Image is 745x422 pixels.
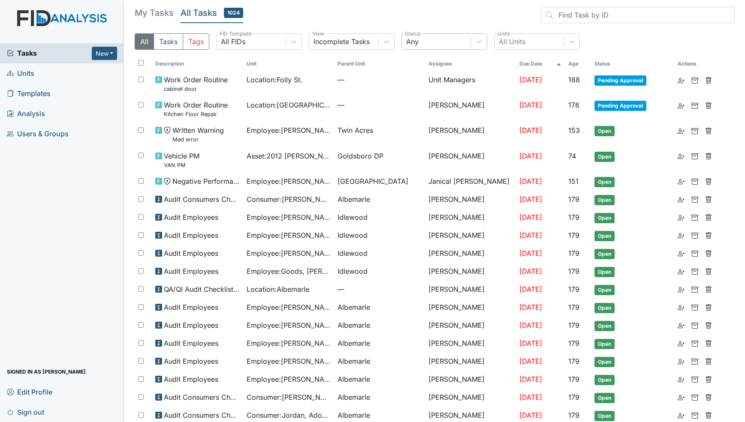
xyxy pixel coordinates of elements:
[519,339,542,347] span: [DATE]
[594,285,615,295] span: Open
[338,230,368,240] span: Idlewood
[425,173,516,191] td: Janical [PERSON_NAME]
[338,100,422,110] span: —
[691,230,698,240] a: Archive
[705,410,712,420] a: Delete
[594,195,615,205] span: Open
[334,57,425,71] th: Toggle SortBy
[568,357,579,365] span: 179
[221,36,245,47] div: All FIDs
[519,177,542,186] span: [DATE]
[164,230,218,240] span: Audit Employees
[92,47,118,60] button: New
[519,393,542,401] span: [DATE]
[247,284,309,294] span: Location : Albemarle
[164,85,228,93] small: cabinet door
[541,7,735,23] input: Find Task by ID
[594,267,615,277] span: Open
[519,285,542,293] span: [DATE]
[164,110,228,118] small: Kitchen Floor Repair
[135,33,209,50] div: Type filter
[7,365,86,378] span: Signed in as [PERSON_NAME]
[691,176,698,186] a: Archive
[568,101,579,109] span: 176
[425,191,516,209] td: [PERSON_NAME]
[705,125,712,135] a: Delete
[314,36,370,47] div: Incomplete Tasks
[172,125,224,144] span: Written Warning Med error
[183,33,209,50] button: Tags
[691,266,698,276] a: Archive
[164,212,218,222] span: Audit Employees
[691,194,698,204] a: Archive
[425,317,516,335] td: [PERSON_NAME]
[519,375,542,383] span: [DATE]
[338,75,422,85] span: —
[338,356,370,366] span: Albemarle
[425,209,516,227] td: [PERSON_NAME]
[568,321,579,329] span: 179
[425,122,516,147] td: [PERSON_NAME]
[247,100,331,110] span: Location : [GEOGRAPHIC_DATA]
[425,147,516,173] td: [PERSON_NAME]
[568,285,579,293] span: 179
[568,75,580,84] span: 188
[519,213,542,221] span: [DATE]
[691,151,698,161] a: Archive
[568,393,579,401] span: 179
[425,263,516,281] td: [PERSON_NAME]
[691,248,698,258] a: Archive
[568,177,579,186] span: 151
[338,284,422,294] span: —
[164,392,239,402] span: Audit Consumers Charts
[594,101,646,111] span: Pending Approval
[519,357,542,365] span: [DATE]
[247,212,331,222] span: Employee : [PERSON_NAME]
[568,267,579,275] span: 179
[568,249,579,257] span: 179
[247,230,331,240] span: Employee : [PERSON_NAME]
[164,338,218,348] span: Audit Employees
[425,335,516,353] td: [PERSON_NAME]
[425,353,516,371] td: [PERSON_NAME]
[181,7,243,19] h5: All Tasks
[164,410,239,420] span: Audit Consumers Charts
[247,266,331,276] span: Employee : Goods, [PERSON_NAME]
[691,302,698,312] a: Archive
[425,389,516,407] td: [PERSON_NAME]
[594,231,615,241] span: Open
[247,320,331,330] span: Employee : [PERSON_NAME]
[691,284,698,294] a: Archive
[425,281,516,299] td: [PERSON_NAME]
[594,357,615,367] span: Open
[519,267,542,275] span: [DATE]
[519,249,542,257] span: [DATE]
[338,392,370,402] span: Albemarle
[499,36,525,47] div: All Units
[164,284,239,294] span: QA/QI Audit Checklist (ICF)
[674,57,717,71] th: Actions
[247,374,331,384] span: Employee : [PERSON_NAME]
[565,57,591,71] th: Toggle SortBy
[425,299,516,317] td: [PERSON_NAME]
[519,411,542,419] span: [DATE]
[568,152,576,160] span: 74
[338,125,373,135] span: Twin Acres
[705,230,712,240] a: Delete
[705,194,712,204] a: Delete
[338,302,370,312] span: Albemarle
[7,48,92,58] a: Tasks
[247,125,331,135] span: Employee : [PERSON_NAME]
[568,213,579,221] span: 179
[425,96,516,122] td: [PERSON_NAME]
[705,338,712,348] a: Delete
[594,375,615,385] span: Open
[705,320,712,330] a: Delete
[154,33,183,50] button: Tasks
[594,213,615,223] span: Open
[247,176,331,186] span: Employee : [PERSON_NAME]
[164,356,218,366] span: Audit Employees
[568,195,579,204] span: 179
[7,405,44,419] span: Sign out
